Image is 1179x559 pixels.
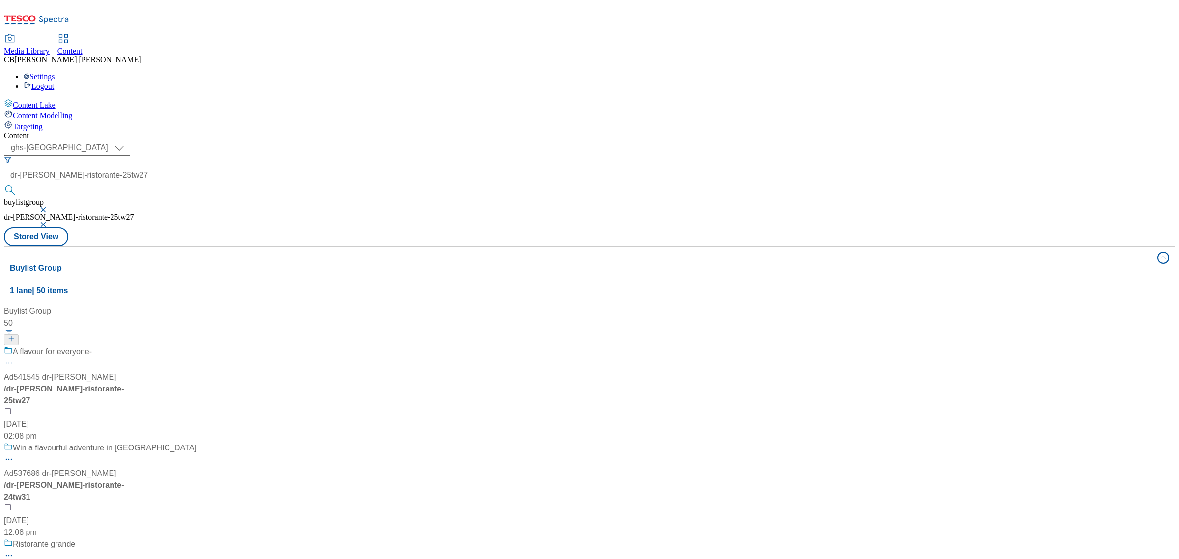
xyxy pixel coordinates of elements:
[4,156,12,164] svg: Search Filters
[4,56,14,64] span: CB
[4,430,196,442] div: 02:08 pm
[4,213,134,221] span: dr-[PERSON_NAME]-ristorante-25tw27
[4,131,1175,140] div: Content
[4,306,196,317] div: Buylist Group
[57,47,83,55] span: Content
[4,468,116,479] div: Ad537686 dr-[PERSON_NAME]
[4,371,116,383] div: Ad541545 dr-[PERSON_NAME]
[13,442,196,454] div: Win a flavourful adventure in [GEOGRAPHIC_DATA]
[24,72,55,81] a: Settings
[4,247,1175,302] button: Buylist Group1 lane| 50 items
[4,515,196,527] div: [DATE]
[13,122,43,131] span: Targeting
[4,317,196,329] div: 50
[10,286,68,295] span: 1 lane | 50 items
[4,481,124,501] span: / dr-[PERSON_NAME]-ristorante-24tw31
[57,35,83,56] a: Content
[4,35,50,56] a: Media Library
[10,262,1151,274] h4: Buylist Group
[13,538,75,550] div: Ristorante grande
[13,101,56,109] span: Content Lake
[4,99,1175,110] a: Content Lake
[4,120,1175,131] a: Targeting
[4,166,1175,185] input: Search
[4,227,68,246] button: Stored View
[4,110,1175,120] a: Content Modelling
[4,47,50,55] span: Media Library
[13,346,92,358] div: A flavour for everyone-
[4,527,196,538] div: 12:08 pm
[13,112,72,120] span: Content Modelling
[4,419,196,430] div: [DATE]
[4,385,124,405] span: / dr-[PERSON_NAME]-ristorante-25tw27
[14,56,141,64] span: [PERSON_NAME] [PERSON_NAME]
[4,198,44,206] span: buylistgroup
[24,82,54,90] a: Logout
